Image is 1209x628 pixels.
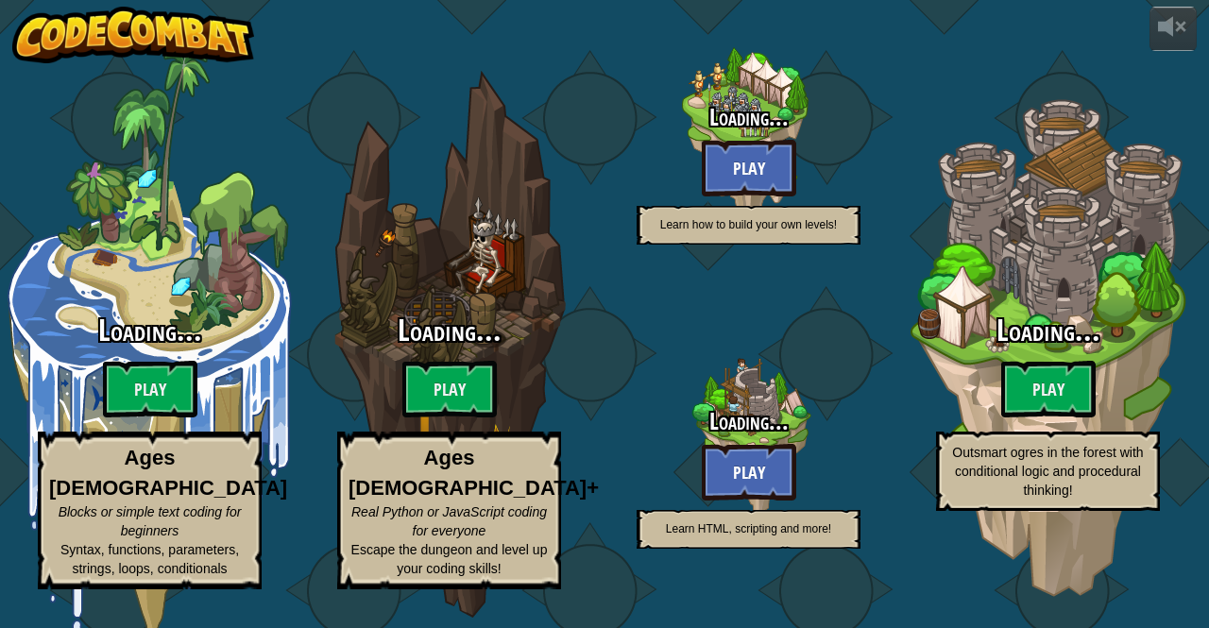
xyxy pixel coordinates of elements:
[599,289,898,588] div: Complete previous world to unlock
[709,405,789,437] span: Loading...
[402,361,497,417] btn: Play
[60,542,239,576] span: Syntax, functions, parameters, strings, loops, conditionals
[98,310,202,350] span: Loading...
[1001,361,1096,417] btn: Play
[996,310,1100,350] span: Loading...
[666,522,831,535] span: Learn HTML, scripting and more!
[952,445,1143,498] span: Outsmart ogres in the forest with conditional logic and procedural thinking!
[12,7,254,63] img: CodeCombat - Learn how to code by playing a game
[49,446,287,499] strong: Ages [DEMOGRAPHIC_DATA]
[702,140,796,196] btn: Play
[1149,7,1197,51] button: Adjust volume
[349,446,599,499] strong: Ages [DEMOGRAPHIC_DATA]+
[351,542,548,576] span: Escape the dungeon and level up your coding skills!
[103,361,197,417] btn: Play
[351,504,547,538] span: Real Python or JavaScript coding for everyone
[660,218,837,231] span: Learn how to build your own levels!
[59,504,242,538] span: Blocks or simple text coding for beginners
[398,310,502,350] span: Loading...
[709,101,789,133] span: Loading...
[702,444,796,501] btn: Play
